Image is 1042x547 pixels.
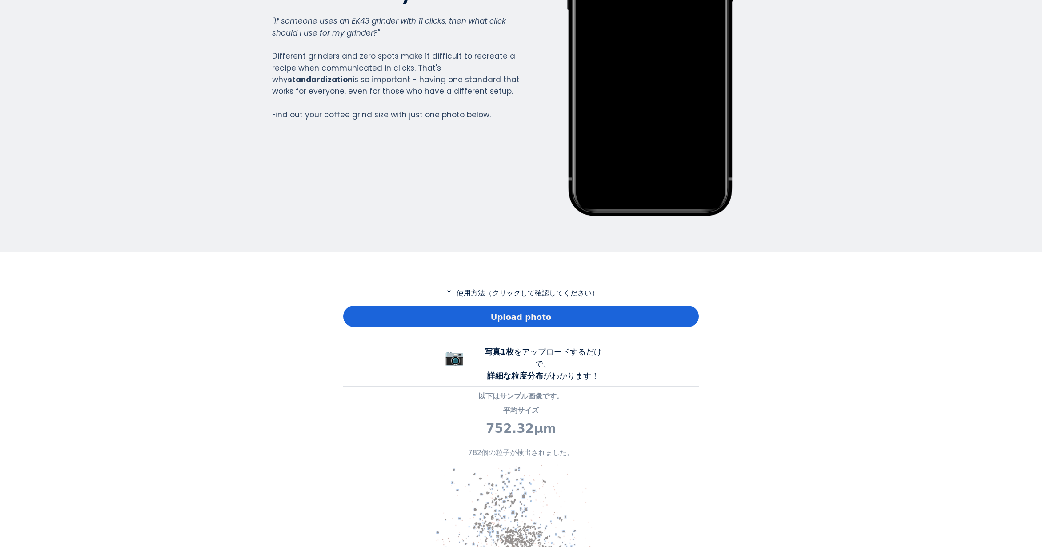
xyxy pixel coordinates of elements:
p: 平均サイズ [343,405,699,416]
p: 使用方法（クリックして確認してください） [343,287,699,299]
p: 以下はサンプル画像です。 [343,391,699,402]
mat-icon: expand_more [444,287,454,295]
p: 782個の粒子が検出されました。 [343,447,699,458]
span: 📷 [445,348,464,366]
b: 写真1枚 [485,347,514,356]
p: 752.32μm [343,419,699,438]
strong: standardization [288,74,353,85]
div: をアップロードするだけで、 がわかります！ [477,346,610,382]
div: Different grinders and zero spots make it difficult to recreate a recipe when communicated in cli... [272,15,520,120]
b: 詳細な粒度分布 [487,371,543,380]
span: Upload photo [491,311,551,323]
em: "If someone uses an EK43 grinder with 11 clicks, then what click should I use for my grinder?" [272,16,506,38]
